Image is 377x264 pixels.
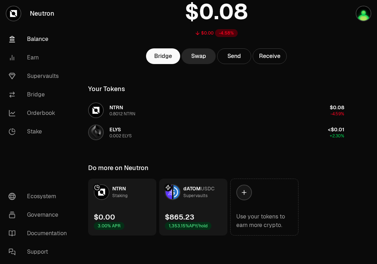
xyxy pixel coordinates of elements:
[94,212,115,222] div: $0.00
[182,48,216,64] a: Swap
[236,212,292,229] div: Use your tokens to earn more crypto.
[166,185,172,199] img: dATOM Logo
[159,179,227,236] a: dATOM LogoUSDC LogodATOMUSDCSupervaults$865.231,353.15%APY/hold
[3,104,77,122] a: Orderbook
[201,185,215,192] span: USDC
[95,185,109,199] img: NTRN Logo
[330,104,344,111] span: $0.08
[88,179,156,236] a: NTRN LogoNTRNStaking$0.003.00% APR
[88,163,149,173] div: Do more on Neutron
[109,133,132,139] div: 0.002 ELYS
[173,185,180,199] img: USDC Logo
[89,103,103,117] img: NTRN Logo
[109,111,135,117] div: 0.8012 NTRN
[84,122,349,143] button: ELYS LogoELYS0.002 ELYS<$0.01+2.30%
[3,30,77,48] a: Balance
[328,126,344,133] span: <$0.01
[330,133,344,139] span: +2.30%
[3,122,77,141] a: Stake
[217,48,251,64] button: Send
[3,243,77,261] a: Support
[3,187,77,206] a: Ecosystem
[253,48,287,64] button: Receive
[109,104,123,111] span: NTRN
[230,179,298,236] a: Use your tokens to earn more crypto.
[3,67,77,85] a: Supervaults
[89,125,103,139] img: ELYS Logo
[112,192,128,199] div: Staking
[109,126,121,133] span: ELYS
[88,84,125,94] div: Your Tokens
[146,48,180,64] a: Bridge
[3,48,77,67] a: Earn
[3,206,77,224] a: Governance
[3,85,77,104] a: Bridge
[84,100,349,121] button: NTRN LogoNTRN0.8012 NTRN$0.08-4.59%
[112,185,126,192] span: NTRN
[183,192,208,199] div: Supervaults
[94,222,124,230] div: 3.00% APR
[356,6,371,21] img: Atom Staking
[165,212,194,222] div: $865.23
[3,224,77,243] a: Documentation
[183,185,201,192] span: dATOM
[165,222,211,230] div: 1,353.15% APY/hold
[330,111,344,117] span: -4.59%
[215,29,238,37] div: -4.58%
[201,30,214,36] div: $0.00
